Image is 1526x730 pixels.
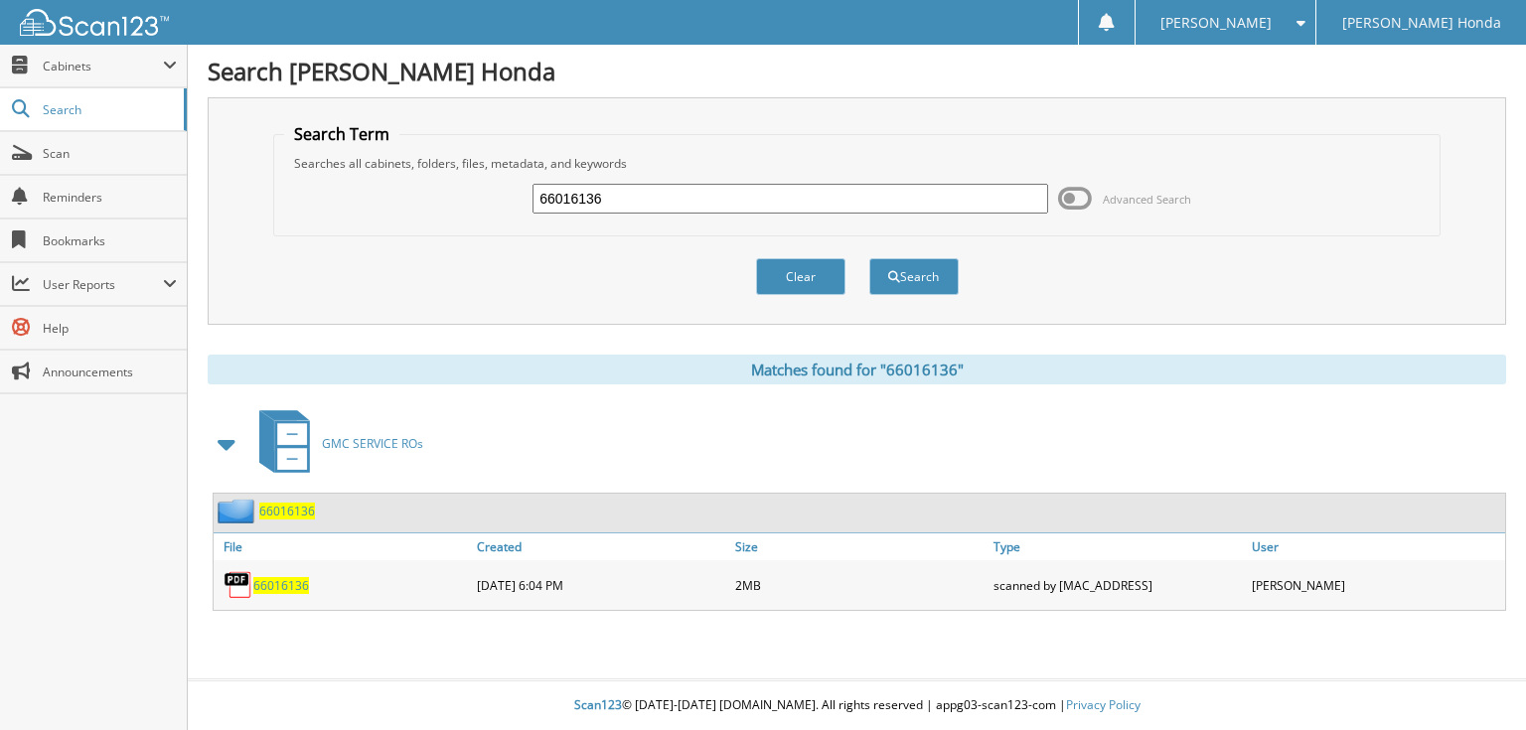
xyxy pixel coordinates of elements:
div: [PERSON_NAME] [1247,565,1505,605]
a: Size [730,533,989,560]
a: 66016136 [259,503,315,519]
a: File [214,533,472,560]
span: Help [43,320,177,337]
span: Scan123 [574,696,622,713]
span: Bookmarks [43,232,177,249]
h1: Search [PERSON_NAME] Honda [208,55,1506,87]
a: Created [472,533,730,560]
img: scan123-logo-white.svg [20,9,169,36]
span: Search [43,101,174,118]
div: [DATE] 6:04 PM [472,565,730,605]
span: Scan [43,145,177,162]
div: scanned by [MAC_ADDRESS] [989,565,1247,605]
span: [PERSON_NAME] [1160,17,1272,29]
button: Clear [756,258,845,295]
span: Cabinets [43,58,163,74]
span: User Reports [43,276,163,293]
a: Privacy Policy [1066,696,1141,713]
a: 66016136 [253,577,309,594]
iframe: Chat Widget [1427,635,1526,730]
a: GMC SERVICE ROs [247,404,423,483]
legend: Search Term [284,123,399,145]
span: GMC SERVICE ROs [322,435,423,452]
span: Announcements [43,364,177,380]
div: © [DATE]-[DATE] [DOMAIN_NAME]. All rights reserved | appg03-scan123-com | [188,681,1526,730]
div: Searches all cabinets, folders, files, metadata, and keywords [284,155,1429,172]
span: Reminders [43,189,177,206]
span: Advanced Search [1103,192,1191,207]
button: Search [869,258,959,295]
span: [PERSON_NAME] Honda [1342,17,1501,29]
div: Matches found for "66016136" [208,355,1506,384]
img: folder2.png [218,499,259,523]
img: PDF.png [224,570,253,600]
a: Type [989,533,1247,560]
div: 2MB [730,565,989,605]
a: User [1247,533,1505,560]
